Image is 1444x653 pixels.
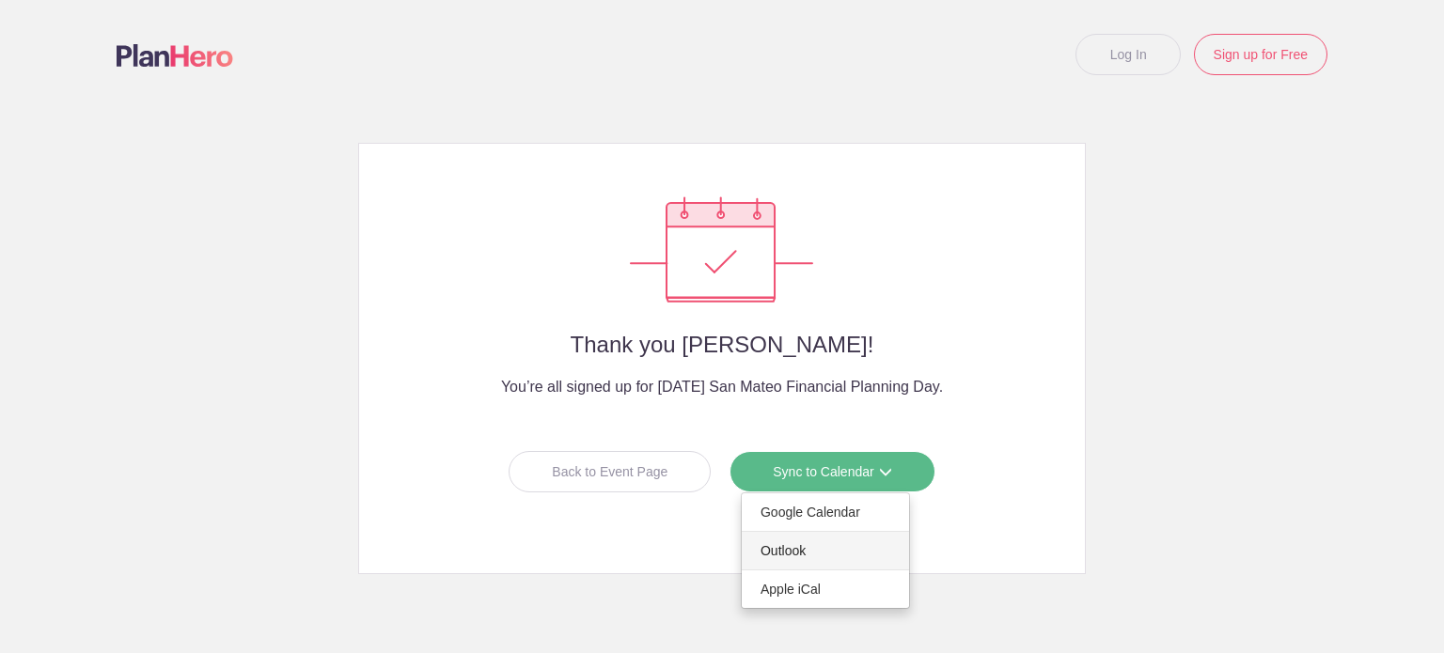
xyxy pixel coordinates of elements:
[742,493,909,531] a: Google Calendar
[509,451,711,492] a: Back to Event Page
[730,451,934,492] a: Sync to Calendar
[741,492,910,609] ul: Sync to Calendar
[397,376,1046,398] h4: You’re all signed up for [DATE] San Mateo Financial Planning Day.
[397,333,1046,357] h2: Thank you [PERSON_NAME]!
[630,196,813,303] img: Success confirmation
[117,44,233,67] img: Logo main planhero
[1194,34,1327,75] a: Sign up for Free
[742,570,909,608] a: Apple iCal
[1075,34,1181,75] a: Log In
[742,532,909,569] a: Outlook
